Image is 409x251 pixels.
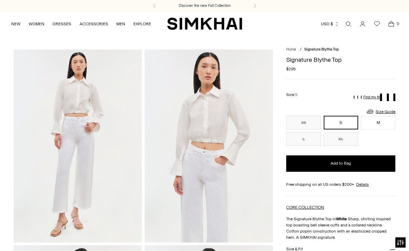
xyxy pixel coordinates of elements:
a: MEN [116,16,125,31]
div: / [300,47,302,53]
a: Go to the account page [356,17,369,31]
span: $295 [286,66,296,72]
button: L [286,132,321,146]
a: DRESSES [53,16,71,31]
button: S [324,116,358,129]
strong: White [336,217,347,221]
a: Details [356,181,369,187]
span: 0 [395,20,401,27]
a: Open search modal [341,17,355,31]
div: Free shipping on all US orders $200+ [286,181,395,187]
span: . [347,217,348,221]
a: Wishlist [370,17,384,31]
span: Signature Blythe Top [304,47,339,52]
button: XL [324,132,358,146]
a: CORE COLLECTION [286,205,324,210]
a: Open cart modal [384,17,398,31]
a: SIMKHAI [167,17,242,30]
a: Discover the new Fall Collection [179,3,231,9]
button: USD $ [321,16,339,31]
button: XS [286,116,321,129]
span: Add to Bag [331,161,351,166]
img: Signature Blythe Top [145,50,273,242]
a: Home [286,47,296,52]
button: Add to Bag [286,155,395,172]
a: WOMEN [29,16,44,31]
a: ACCESSORIES [79,16,108,31]
a: NEW [11,16,20,31]
span: The Signature Blythe Top in [286,217,336,221]
a: Size Guide [366,107,395,116]
button: M [361,116,395,129]
nav: breadcrumbs [286,47,395,53]
a: EXPLORE [133,16,151,31]
h1: Signature Blythe Top [286,57,395,63]
label: Size: [286,92,297,98]
span: S [295,93,297,97]
img: Signature Blythe Top [14,50,142,242]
